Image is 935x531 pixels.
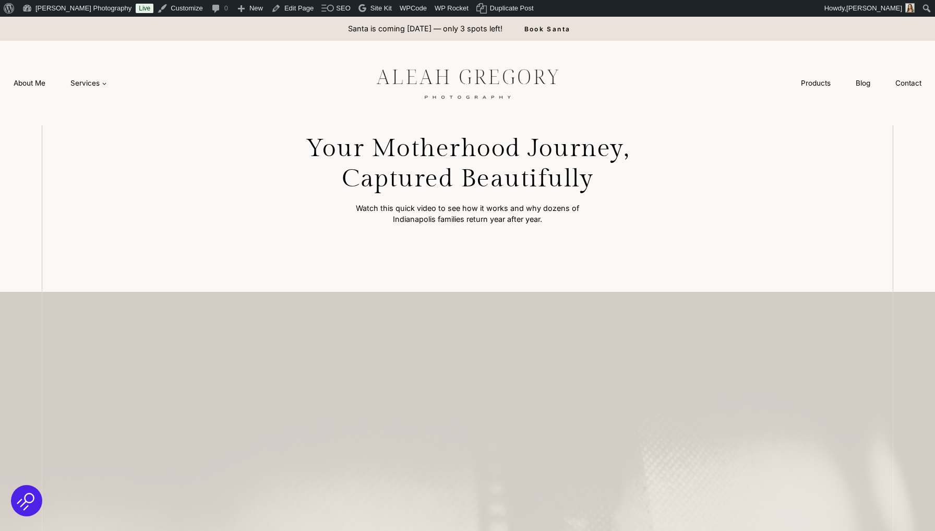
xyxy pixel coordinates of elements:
[350,61,585,105] img: aleah gregory logo
[508,17,588,41] a: Book Santa
[1,74,119,93] nav: Primary
[285,134,650,194] h1: Your Motherhood Journey, Captured Beautifully
[788,74,843,93] a: Products
[1,74,58,93] a: About Me
[788,74,934,93] nav: Secondary
[337,203,598,225] p: Watch this quick video to see how it works and why dozens of Indianapolis families return year af...
[70,78,107,88] span: Services
[348,23,502,34] p: Santa is coming [DATE] — only 3 spots left!
[370,4,392,12] span: Site Kit
[846,4,902,12] span: [PERSON_NAME]
[843,74,883,93] a: Blog
[883,74,934,93] a: Contact
[136,4,153,13] a: Live
[58,74,119,93] a: Services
